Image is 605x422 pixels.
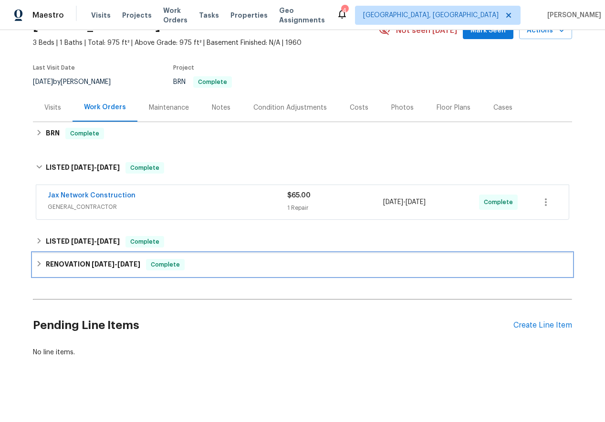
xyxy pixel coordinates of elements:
span: Mark Seen [470,25,506,37]
span: - [92,261,140,268]
div: No line items. [33,348,572,357]
div: Photos [391,103,414,113]
div: LISTED [DATE]-[DATE]Complete [33,153,572,183]
h6: RENOVATION [46,259,140,270]
span: [DATE] [406,199,426,206]
span: - [71,238,120,245]
span: [DATE] [97,164,120,171]
span: Actions [527,25,564,37]
h6: LISTED [46,162,120,174]
div: 4 [341,6,348,15]
div: Notes [212,103,230,113]
h2: [STREET_ADDRESS] [33,21,160,31]
span: GENERAL_CONTRACTOR [48,202,287,212]
div: Cases [493,103,512,113]
span: Complete [66,129,103,138]
span: [DATE] [117,261,140,268]
div: Work Orders [84,103,126,112]
span: Complete [126,163,163,173]
span: [PERSON_NAME] [543,10,601,20]
div: RENOVATION [DATE]-[DATE]Complete [33,253,572,276]
h2: Pending Line Items [33,303,513,348]
div: Visits [44,103,61,113]
div: LISTED [DATE]-[DATE]Complete [33,230,572,253]
h6: BRN [46,128,60,139]
span: $65.00 [287,192,311,199]
span: Visits [91,10,111,20]
span: Project [173,65,194,71]
div: BRN Complete [33,122,572,145]
span: Geo Assignments [279,6,325,25]
div: Create Line Item [513,321,572,330]
span: Projects [122,10,152,20]
div: Condition Adjustments [253,103,327,113]
span: [DATE] [71,164,94,171]
div: 1 Repair [287,203,383,213]
span: Last Visit Date [33,65,75,71]
span: Complete [194,79,231,85]
span: Work Orders [163,6,188,25]
div: Maintenance [149,103,189,113]
span: [DATE] [33,79,53,85]
span: Complete [126,237,163,247]
span: Properties [230,10,268,20]
div: Costs [350,103,368,113]
span: [DATE] [97,238,120,245]
span: Complete [484,197,517,207]
span: Complete [147,260,184,269]
div: by [PERSON_NAME] [33,76,122,88]
span: [GEOGRAPHIC_DATA], [GEOGRAPHIC_DATA] [363,10,499,20]
span: 3 Beds | 1 Baths | Total: 975 ft² | Above Grade: 975 ft² | Basement Finished: N/A | 1960 [33,38,379,48]
span: BRN [173,79,232,85]
span: [DATE] [92,261,115,268]
span: Not seen [DATE] [396,26,457,35]
span: Maestro [32,10,64,20]
span: [DATE] [71,238,94,245]
span: Tasks [199,12,219,19]
span: - [383,197,426,207]
div: Floor Plans [437,103,470,113]
span: [DATE] [383,199,403,206]
h6: LISTED [46,236,120,247]
button: Mark Seen [463,22,513,40]
span: - [71,164,120,171]
a: Jax Network Construction [48,192,136,199]
button: Actions [519,22,572,40]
